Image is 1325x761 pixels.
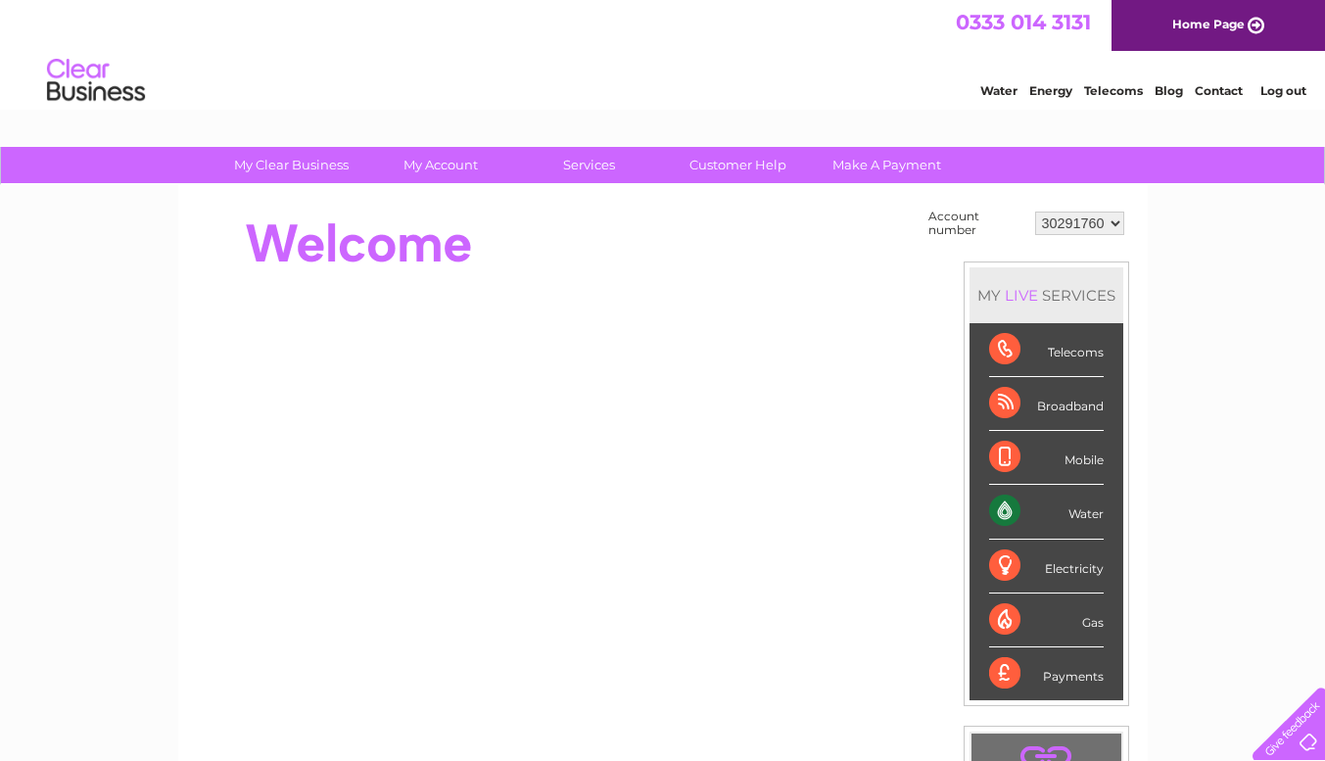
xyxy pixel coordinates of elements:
[989,323,1104,377] div: Telecoms
[211,147,372,183] a: My Clear Business
[989,647,1104,700] div: Payments
[1029,83,1072,98] a: Energy
[989,540,1104,594] div: Electricity
[508,147,670,183] a: Services
[980,83,1017,98] a: Water
[1195,83,1243,98] a: Contact
[923,205,1030,242] td: Account number
[1084,83,1143,98] a: Telecoms
[1260,83,1306,98] a: Log out
[1001,286,1042,305] div: LIVE
[1155,83,1183,98] a: Blog
[806,147,968,183] a: Make A Payment
[359,147,521,183] a: My Account
[201,11,1126,95] div: Clear Business is a trading name of Verastar Limited (registered in [GEOGRAPHIC_DATA] No. 3667643...
[989,377,1104,431] div: Broadband
[989,594,1104,647] div: Gas
[989,431,1104,485] div: Mobile
[657,147,819,183] a: Customer Help
[989,485,1104,539] div: Water
[46,51,146,111] img: logo.png
[970,267,1123,323] div: MY SERVICES
[956,10,1091,34] a: 0333 014 3131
